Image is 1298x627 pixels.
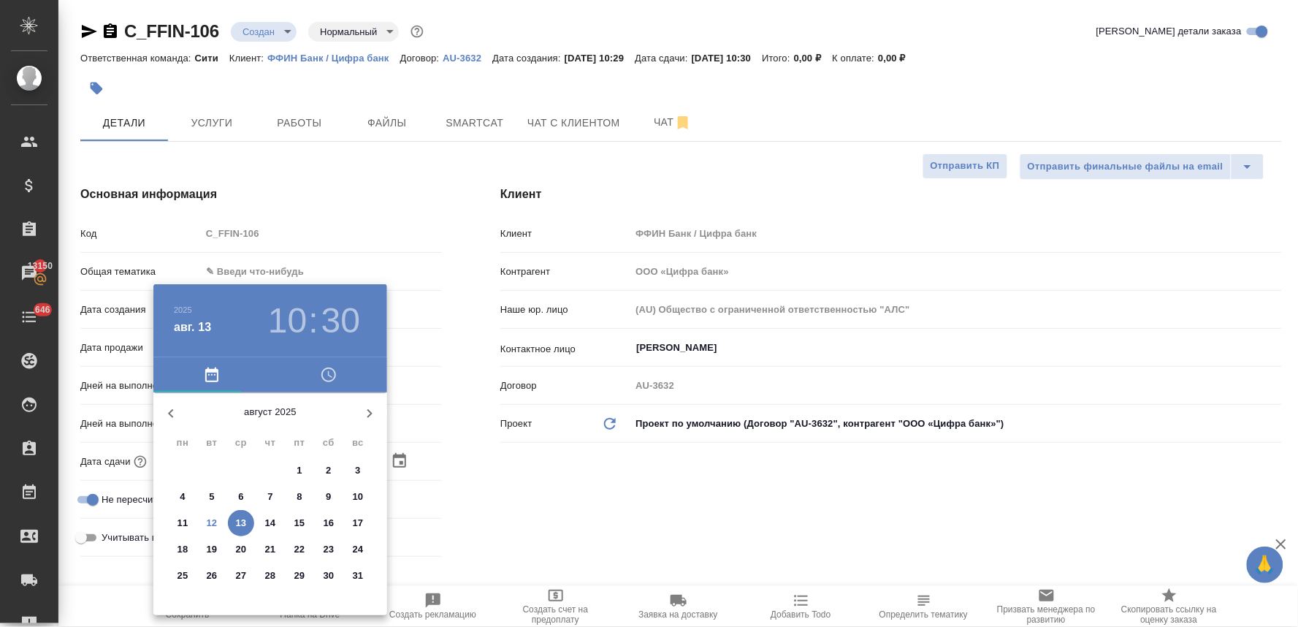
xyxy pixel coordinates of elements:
[199,436,225,450] span: вт
[209,490,214,504] p: 5
[353,569,364,583] p: 31
[257,536,283,563] button: 21
[207,516,218,531] p: 12
[265,569,276,583] p: 28
[345,536,371,563] button: 24
[228,484,254,510] button: 6
[294,569,305,583] p: 29
[199,563,225,589] button: 26
[169,436,196,450] span: пн
[316,436,342,450] span: сб
[345,484,371,510] button: 10
[177,569,188,583] p: 25
[353,516,364,531] p: 17
[316,484,342,510] button: 9
[188,405,352,419] p: август 2025
[265,516,276,531] p: 14
[177,542,188,557] p: 18
[345,510,371,536] button: 17
[207,569,218,583] p: 26
[324,542,335,557] p: 23
[286,536,313,563] button: 22
[268,300,307,341] button: 10
[236,542,247,557] p: 20
[257,563,283,589] button: 28
[228,563,254,589] button: 27
[236,569,247,583] p: 27
[199,536,225,563] button: 19
[169,563,196,589] button: 25
[169,484,196,510] button: 4
[238,490,243,504] p: 6
[286,510,313,536] button: 15
[324,516,335,531] p: 16
[355,463,360,478] p: 3
[236,516,247,531] p: 13
[207,542,218,557] p: 19
[199,510,225,536] button: 12
[286,563,313,589] button: 29
[286,484,313,510] button: 8
[228,536,254,563] button: 20
[257,510,283,536] button: 14
[286,457,313,484] button: 1
[297,490,302,504] p: 8
[316,563,342,589] button: 30
[174,305,192,314] button: 2025
[169,536,196,563] button: 18
[321,300,360,341] button: 30
[169,510,196,536] button: 11
[174,319,211,336] button: авг. 13
[316,536,342,563] button: 23
[308,300,318,341] h3: :
[199,484,225,510] button: 5
[257,436,283,450] span: чт
[228,510,254,536] button: 13
[180,490,185,504] p: 4
[267,490,272,504] p: 7
[257,484,283,510] button: 7
[177,516,188,531] p: 11
[297,463,302,478] p: 1
[324,569,335,583] p: 30
[294,516,305,531] p: 15
[326,490,331,504] p: 9
[316,457,342,484] button: 2
[228,436,254,450] span: ср
[294,542,305,557] p: 22
[353,542,364,557] p: 24
[326,463,331,478] p: 2
[345,563,371,589] button: 31
[353,490,364,504] p: 10
[345,436,371,450] span: вс
[345,457,371,484] button: 3
[316,510,342,536] button: 16
[265,542,276,557] p: 21
[286,436,313,450] span: пт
